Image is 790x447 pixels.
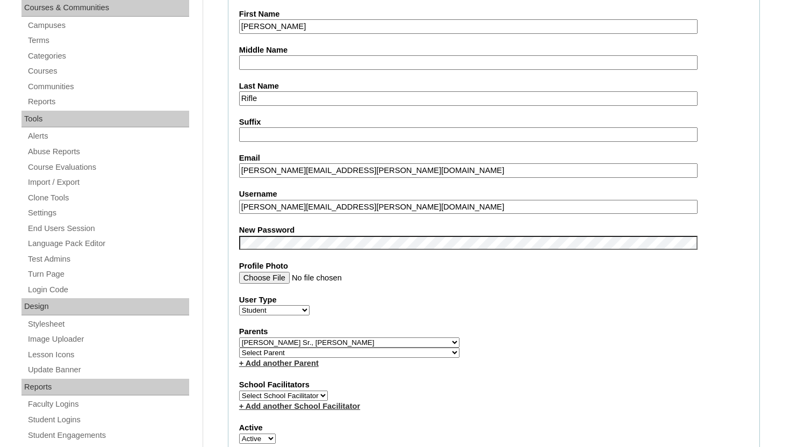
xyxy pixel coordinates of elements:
label: Email [239,153,749,164]
label: Last Name [239,81,749,92]
a: Categories [27,49,189,63]
a: Language Pack Editor [27,237,189,250]
a: Test Admins [27,253,189,266]
label: Username [239,189,749,200]
a: Student Engagements [27,429,189,442]
label: Active [239,422,749,434]
a: + Add another School Facilitator [239,402,360,410]
label: First Name [239,9,749,20]
a: Courses [27,64,189,78]
a: Abuse Reports [27,145,189,158]
label: Profile Photo [239,261,749,272]
label: Parents [239,326,749,337]
a: Campuses [27,19,189,32]
a: Update Banner [27,363,189,377]
a: Lesson Icons [27,348,189,362]
a: Student Logins [27,413,189,427]
label: School Facilitators [239,379,749,391]
a: Turn Page [27,268,189,281]
label: User Type [239,294,749,306]
div: Tools [21,111,189,128]
a: End Users Session [27,222,189,235]
a: Faculty Logins [27,398,189,411]
a: Image Uploader [27,333,189,346]
a: Stylesheet [27,318,189,331]
a: Reports [27,95,189,109]
label: Suffix [239,117,749,128]
a: Course Evaluations [27,161,189,174]
div: Reports [21,379,189,396]
label: Middle Name [239,45,749,56]
a: Import / Export [27,176,189,189]
a: Login Code [27,283,189,297]
a: Settings [27,206,189,220]
a: Terms [27,34,189,47]
a: Alerts [27,129,189,143]
div: Design [21,298,189,315]
label: New Password [239,225,749,236]
a: + Add another Parent [239,359,319,367]
a: Clone Tools [27,191,189,205]
a: Communities [27,80,189,93]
